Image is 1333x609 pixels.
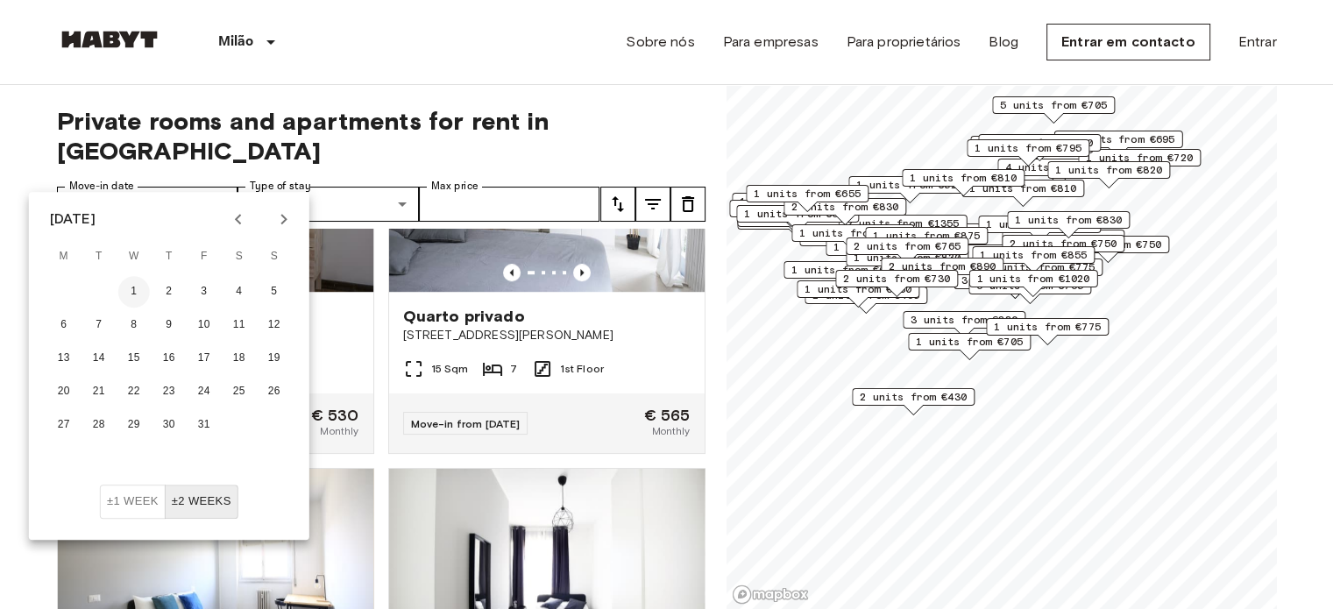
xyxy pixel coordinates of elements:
button: 4 [223,276,255,308]
span: 3 units from €830 [911,312,1017,328]
span: € 565 [644,407,691,423]
span: 4 units from €735 [1005,159,1112,175]
button: 2 [153,276,185,308]
div: Map marker [1046,236,1169,263]
span: 7 [510,361,517,377]
button: 19 [259,343,290,374]
span: Move-in from [DATE] [411,417,521,430]
p: Milão [218,32,254,53]
button: 27 [48,409,80,441]
span: 2 units from €890 [889,258,996,274]
label: Type of stay [250,179,311,194]
button: 6 [48,309,80,341]
div: Map marker [846,237,968,265]
button: Next month [269,204,299,234]
a: Para empresas [723,32,819,53]
img: Habyt [57,31,162,48]
div: Map marker [992,96,1115,124]
div: Map marker [791,224,914,251]
button: 18 [223,343,255,374]
button: Previous image [573,264,591,281]
button: 8 [118,309,150,341]
button: tune [635,187,670,222]
span: 2 units from €830 [791,199,898,215]
span: 1 units from €695 [791,262,898,278]
a: Entrar em contacto [1046,24,1210,60]
div: Map marker [902,169,1025,196]
div: Map marker [783,198,906,225]
div: Move In Flexibility [100,485,238,519]
div: Map marker [736,205,859,232]
span: 2 units from €730 [843,271,950,287]
a: Marketing picture of unit IT-14-018-001-02HPrevious imagePrevious imageQuarto privado[STREET_ADDR... [388,81,705,454]
button: Previous month [223,204,253,234]
a: Sobre nós [626,32,694,53]
span: [STREET_ADDRESS][PERSON_NAME] [403,327,691,344]
span: Monday [48,239,80,274]
button: 9 [153,309,185,341]
div: Map marker [732,193,854,220]
div: Map marker [783,261,906,288]
span: 1 units from €655 [754,186,861,202]
button: 20 [48,376,80,407]
a: Entrar [1238,32,1277,53]
div: Map marker [968,270,1097,297]
div: Map marker [835,270,958,297]
div: Map marker [978,216,1101,243]
span: 1 units from €705 [916,334,1023,350]
span: 2 units from €1355 [846,216,959,231]
button: 16 [153,343,185,374]
label: Max price [431,179,479,194]
button: 25 [223,376,255,407]
div: Map marker [980,258,1103,286]
span: Private rooms and apartments for rent in [GEOGRAPHIC_DATA] [57,106,705,166]
span: 1 units from €730 [805,281,911,297]
span: 1 units from €820 [1055,162,1162,178]
span: Friday [188,239,220,274]
div: Map marker [852,388,975,415]
div: Map marker [1078,149,1201,176]
div: Map marker [1002,235,1124,262]
button: 29 [118,409,150,441]
span: 1 units from €795 [975,140,1081,156]
button: 17 [188,343,220,374]
a: Para proprietários [847,32,961,53]
button: 30 [153,409,185,441]
button: 21 [83,376,115,407]
span: Thursday [153,239,185,274]
span: 1 units from €720 [1086,150,1193,166]
button: 24 [188,376,220,407]
span: Tuesday [83,239,115,274]
div: Map marker [908,333,1031,360]
span: 15 Sqm [431,361,469,377]
button: Previous image [503,264,521,281]
label: Move-in date [69,179,134,194]
button: 5 [259,276,290,308]
div: Map marker [1053,131,1182,158]
button: 14 [83,343,115,374]
span: Wednesday [118,239,150,274]
button: 10 [188,309,220,341]
button: 12 [259,309,290,341]
div: Map marker [967,139,1089,166]
button: 28 [83,409,115,441]
span: 1 units from €695 [744,206,851,222]
button: 23 [153,376,185,407]
span: 2 units from €625 [737,201,844,216]
button: 7 [83,309,115,341]
span: 1 units from €810 [969,181,1076,196]
span: 1 units from €695 [740,194,847,209]
a: Blog [989,32,1018,53]
span: 2 units from €750 [1054,237,1161,252]
span: 2 units from €765 [854,238,961,254]
div: Map marker [729,200,852,227]
button: 26 [259,376,290,407]
div: Map marker [838,215,967,242]
span: 1 units from €855 [980,247,1087,263]
span: 10 units from €695 [1061,131,1174,147]
div: Map marker [978,134,1101,161]
span: 1 units from €810 [910,170,1017,186]
span: 1 units from €785 [986,216,1093,232]
button: ±1 week [100,485,166,519]
button: 1 [118,276,150,308]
